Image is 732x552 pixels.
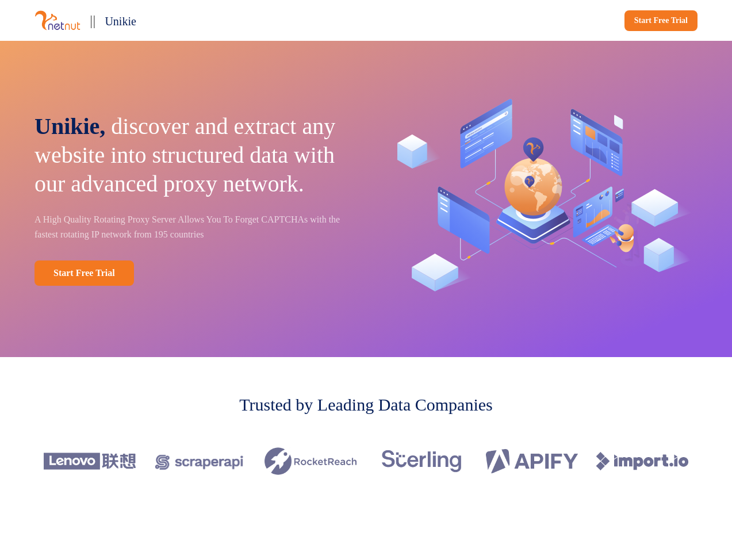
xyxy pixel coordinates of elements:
p: || [90,9,95,32]
p: Trusted by Leading Data Companies [239,392,493,417]
p: discover and extract any website into structured data with our advanced proxy network. [35,112,350,198]
span: Unikie, [35,113,105,139]
span: Unikie [105,15,136,28]
a: Start Free Trial [35,260,134,286]
a: Start Free Trial [624,10,697,31]
p: A High Quality Rotating Proxy Server Allows You To Forget CAPTCHAs with the fastest rotating IP n... [35,212,350,242]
